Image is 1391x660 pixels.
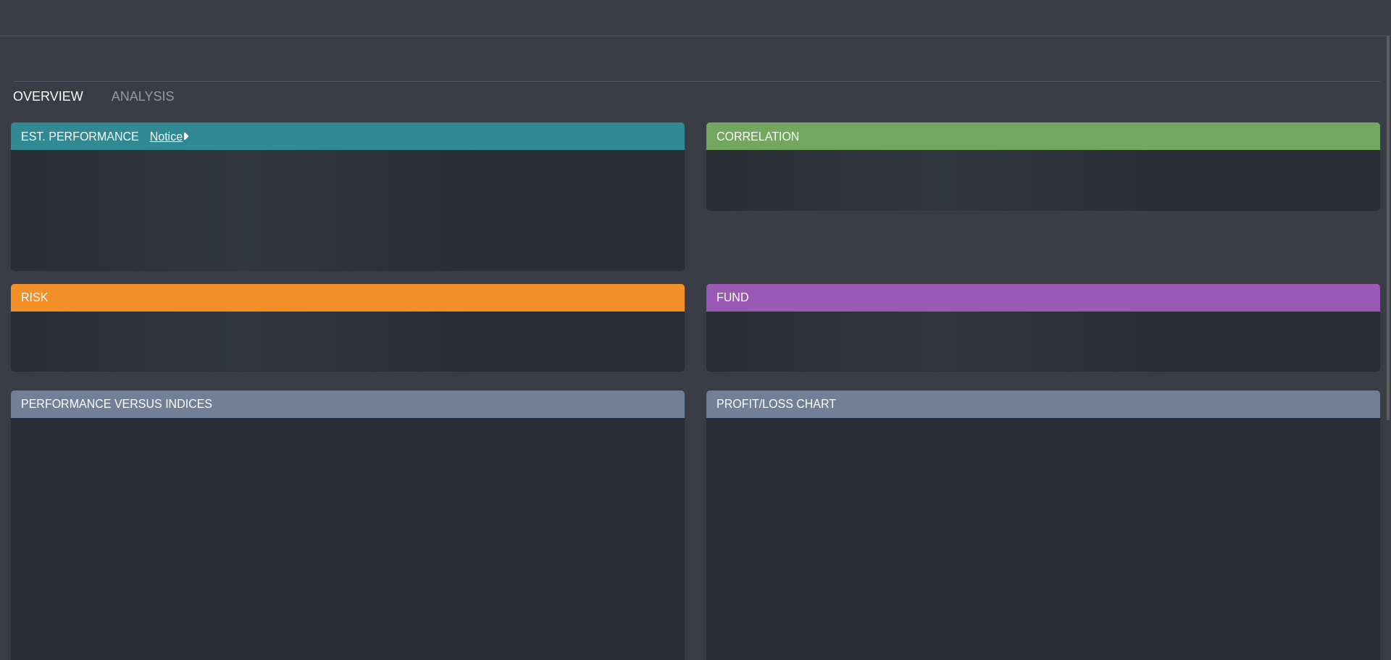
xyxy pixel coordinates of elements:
[139,130,183,143] a: Notice
[706,390,1380,418] div: PROFIT/LOSS CHART
[11,284,685,312] div: RISK
[139,129,188,145] div: Notice
[11,390,685,418] div: PERFORMANCE VERSUS INDICES
[706,284,1380,312] div: FUND
[2,82,101,111] a: OVERVIEW
[11,122,685,150] div: EST. PERFORMANCE
[101,82,192,111] a: ANALYSIS
[706,122,1380,150] div: CORRELATION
